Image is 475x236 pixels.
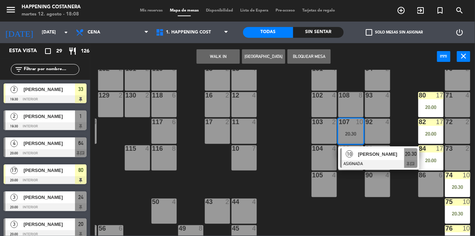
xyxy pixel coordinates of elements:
[463,225,470,232] div: 10
[119,92,123,99] div: 2
[252,145,256,152] div: 7
[22,11,81,18] div: martes 12. agosto - 18:08
[405,150,417,158] span: 20:30
[440,52,448,60] i: power_input
[10,113,18,120] span: 2
[456,28,464,37] i: power_settings_new
[10,140,18,147] span: 4
[5,4,16,15] i: menu
[44,47,52,55] i: crop_square
[23,86,75,93] span: [PERSON_NAME]
[78,166,83,174] span: 80
[463,199,470,205] div: 10
[386,145,390,152] div: 4
[119,225,123,232] div: 6
[445,185,470,190] div: 20:30
[272,9,299,13] span: Pre-acceso
[445,211,470,216] div: 20:30
[232,119,233,125] div: 11
[386,119,390,125] div: 4
[166,9,202,13] span: Mapa de mesas
[22,4,81,11] div: Happening Costanera
[88,30,100,35] span: Cena
[206,65,206,72] div: 15
[23,167,75,174] span: [PERSON_NAME]
[338,131,364,136] div: 20:30
[68,47,77,55] i: restaurant
[78,193,83,201] span: 24
[332,92,337,99] div: 4
[466,145,470,152] div: 2
[332,65,337,72] div: 4
[23,194,75,201] span: [PERSON_NAME]
[386,92,390,99] div: 4
[243,27,294,38] div: Todas
[358,150,404,158] span: [PERSON_NAME]
[436,92,443,99] div: 17
[172,119,176,125] div: 6
[439,172,443,178] div: 6
[206,199,206,205] div: 43
[366,29,423,36] label: Solo mesas sin asignar
[436,119,443,125] div: 17
[466,65,470,72] div: 2
[293,27,344,38] div: Sin sentar
[126,92,126,99] div: 130
[225,199,230,205] div: 2
[356,119,363,125] div: 10
[252,199,256,205] div: 4
[232,65,233,72] div: 13
[10,194,18,201] span: 3
[437,51,450,62] button: power_input
[225,92,230,99] div: 2
[312,92,313,99] div: 102
[252,119,256,125] div: 4
[312,145,313,152] div: 104
[397,6,406,15] i: add_circle_outline
[436,145,443,152] div: 17
[332,145,337,152] div: 4
[225,65,230,72] div: 2
[252,225,256,232] div: 4
[232,225,233,232] div: 45
[172,65,176,72] div: 6
[119,65,123,72] div: 2
[466,92,470,99] div: 4
[366,29,372,36] span: check_box_outline_blank
[10,86,18,93] span: 2
[56,47,62,55] span: 29
[457,51,470,62] button: close
[4,47,52,55] div: Esta vista
[225,119,230,125] div: 2
[81,47,89,55] span: 126
[23,140,75,147] span: [PERSON_NAME]
[166,30,211,35] span: 1. HAPPENING COST
[463,172,470,178] div: 10
[126,65,126,72] div: 131
[23,221,75,228] span: [PERSON_NAME]
[232,199,233,205] div: 44
[23,65,79,73] input: Filtrar por nombre...
[242,49,285,64] button: [GEOGRAPHIC_DATA]
[312,65,313,72] div: 101
[172,145,176,152] div: 8
[62,28,70,37] i: arrow_drop_down
[252,65,256,72] div: 4
[332,119,337,125] div: 2
[206,92,206,99] div: 16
